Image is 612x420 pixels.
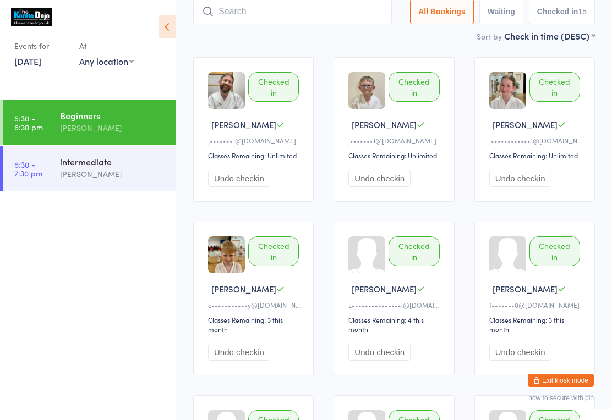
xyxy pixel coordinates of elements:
a: [DATE] [14,55,41,67]
div: Checked in [529,72,580,102]
img: image1681402541.png [489,72,526,109]
div: f•••••••0@[DOMAIN_NAME] [489,300,583,310]
button: how to secure with pin [528,394,594,402]
div: Classes Remaining: 4 this month [348,315,442,334]
div: Classes Remaining: 3 this month [489,315,583,334]
button: Undo checkin [348,344,411,361]
div: At [79,37,134,55]
a: 6:30 -7:30 pmintermediate[PERSON_NAME] [3,146,176,191]
span: [PERSON_NAME] [211,283,276,295]
div: Beginners [60,109,166,121]
img: image1675108339.png [208,72,245,109]
span: [PERSON_NAME] [352,119,417,130]
img: image1641945165.png [348,72,385,109]
div: Checked in [529,236,580,266]
img: The karate dojo [11,8,52,26]
button: Undo checkin [489,344,551,361]
span: [PERSON_NAME] [211,119,276,130]
div: Events for [14,37,68,55]
div: Checked in [248,236,299,266]
button: Undo checkin [489,170,551,187]
div: Checked in [389,236,439,266]
div: Classes Remaining: Unlimited [348,151,442,160]
button: Undo checkin [208,344,270,361]
div: Any location [79,55,134,67]
div: [PERSON_NAME] [60,121,166,134]
time: 6:30 - 7:30 pm [14,160,42,178]
button: Undo checkin [208,170,270,187]
div: Classes Remaining: 3 this month [208,315,302,334]
div: j•••••••1@[DOMAIN_NAME] [208,136,302,145]
div: j••••••••••••1@[DOMAIN_NAME] [489,136,583,145]
a: 5:30 -6:30 pmBeginners[PERSON_NAME] [3,100,176,145]
label: Sort by [477,31,502,42]
div: Classes Remaining: Unlimited [489,151,583,160]
div: Checked in [248,72,299,102]
div: Classes Remaining: Unlimited [208,151,302,160]
div: intermediate [60,156,166,168]
div: 15 [578,7,587,16]
span: [PERSON_NAME] [352,283,417,295]
div: Checked in [389,72,439,102]
div: [PERSON_NAME] [60,168,166,180]
div: Check in time (DESC) [504,30,595,42]
img: image1741005841.png [208,236,245,273]
button: Exit kiosk mode [528,374,594,387]
span: [PERSON_NAME] [493,119,558,130]
span: [PERSON_NAME] [493,283,558,295]
time: 5:30 - 6:30 pm [14,114,43,131]
button: Undo checkin [348,170,411,187]
div: L•••••••••••••••l@[DOMAIN_NAME] [348,300,442,310]
div: j•••••••1@[DOMAIN_NAME] [348,136,442,145]
div: c•••••••••••y@[DOMAIN_NAME] [208,300,302,310]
